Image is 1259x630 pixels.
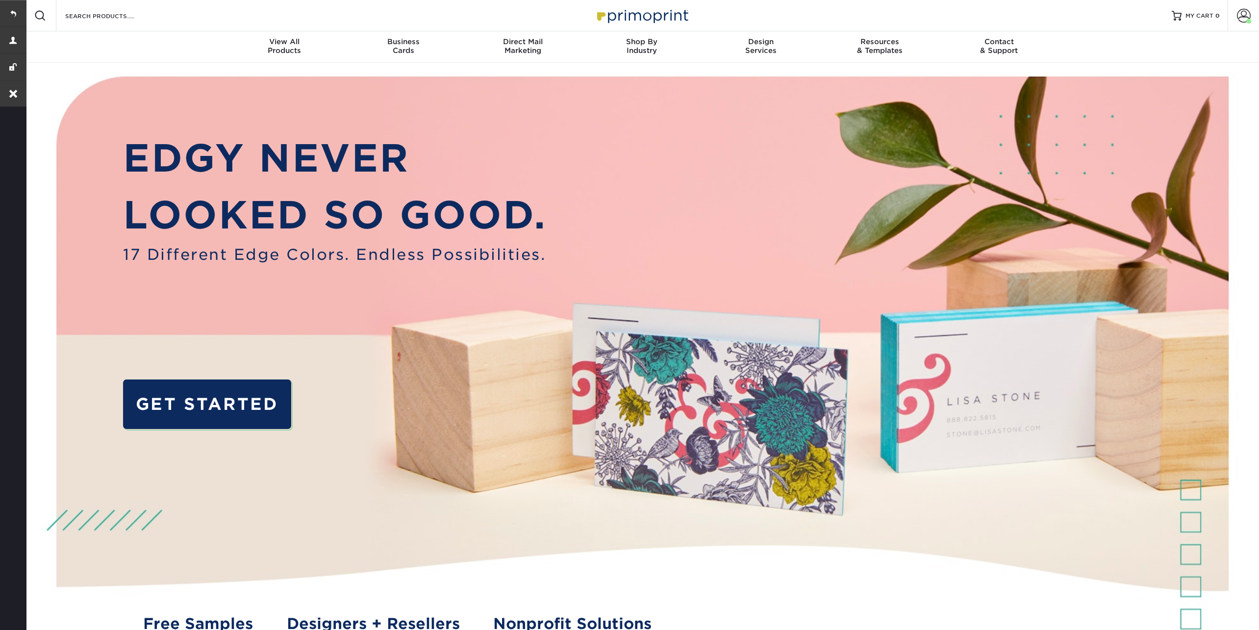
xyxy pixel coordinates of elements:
[64,10,160,22] input: SEARCH PRODUCTS.....
[939,37,1058,46] span: Contact
[123,187,547,244] p: LOOKED SO GOOD.
[1215,12,1220,19] span: 0
[582,37,702,46] span: Shop By
[344,31,463,63] a: BusinessCards
[820,31,939,63] a: Resources& Templates
[123,379,291,429] a: GET STARTED
[701,37,820,46] span: Design
[939,37,1058,55] div: & Support
[463,37,582,55] div: Marketing
[225,37,344,46] span: View All
[820,37,939,46] span: Resources
[463,37,582,46] span: Direct Mail
[701,37,820,55] div: Services
[123,130,547,187] p: EDGY NEVER
[582,31,702,63] a: Shop ByIndustry
[701,31,820,63] a: DesignServices
[939,31,1058,63] a: Contact& Support
[225,31,344,63] a: View AllProducts
[582,37,702,55] div: Industry
[344,37,463,55] div: Cards
[225,37,344,55] div: Products
[1185,12,1213,20] span: MY CART
[344,37,463,46] span: Business
[593,5,691,26] img: Primoprint
[820,37,939,55] div: & Templates
[123,243,547,266] span: 17 Different Edge Colors. Endless Possibilities.
[463,31,582,63] a: Direct MailMarketing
